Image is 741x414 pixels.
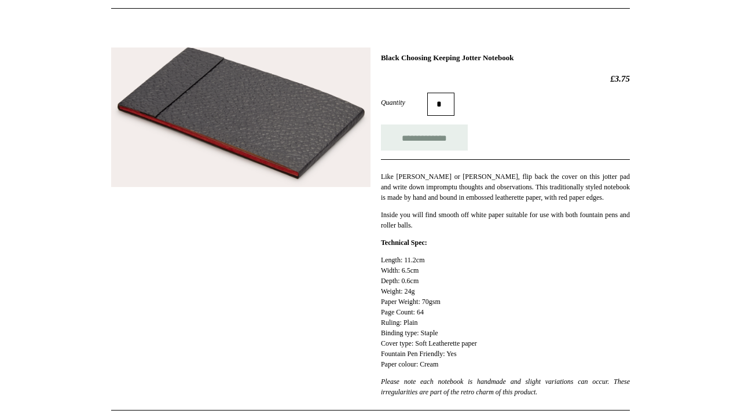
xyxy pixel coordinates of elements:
label: Quantity [381,97,427,108]
h2: £3.75 [381,74,630,84]
p: Like [PERSON_NAME] or [PERSON_NAME], flip back the cover on this jotter pad and write down improm... [381,171,630,203]
img: Black Choosing Keeping Jotter Notebook [111,47,370,187]
p: Length: 11.2cm Width: 6.5cm Depth: 0.6cm Weight: 24g Paper Weight: 70gsm Page Count: 64 Ruling: P... [381,255,630,369]
strong: Technical Spec: [381,239,427,247]
p: Inside you will find smooth off white paper suitable for use with both fountain pens and roller b... [381,210,630,230]
em: Please note each notebook is handmade and slight variations can occur. These irregularities are p... [381,378,630,396]
h1: Black Choosing Keeping Jotter Notebook [381,53,630,63]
